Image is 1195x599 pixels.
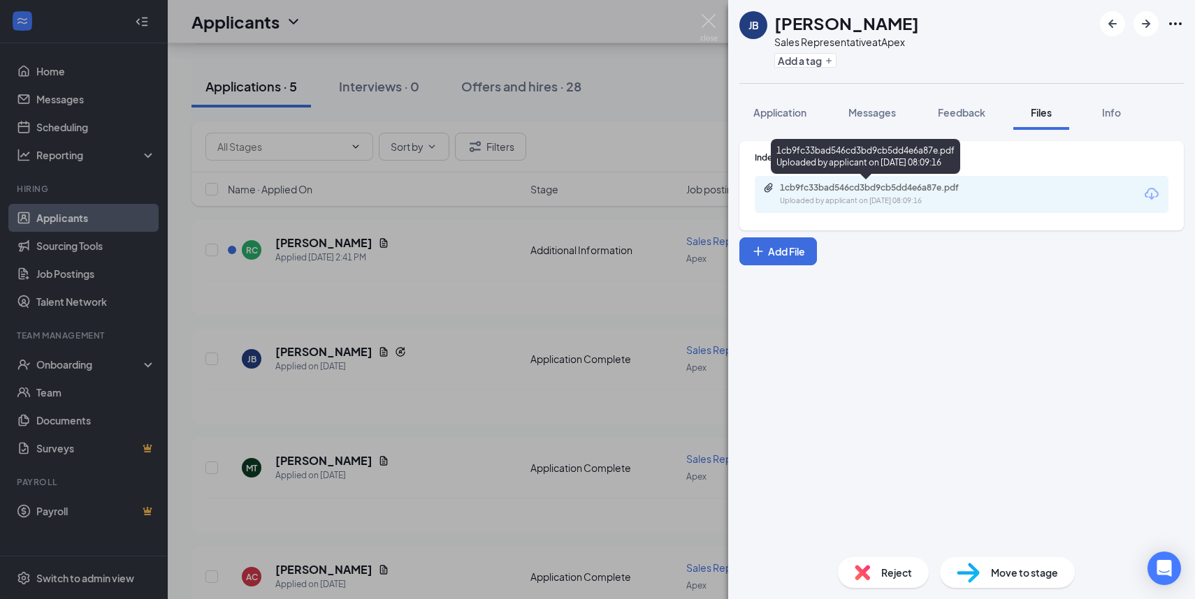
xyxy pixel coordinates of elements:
svg: Paperclip [763,182,774,193]
div: 1cb9fc33bad546cd3bd9cb5dd4e6a87e.pdf Uploaded by applicant on [DATE] 08:09:16 [771,139,960,174]
a: Paperclip1cb9fc33bad546cd3bd9cb5dd4e6a87e.pdfUploaded by applicant on [DATE] 08:09:16 [763,182,990,207]
span: Files [1031,106,1052,119]
span: Messages [848,106,896,119]
div: JB [748,18,759,32]
span: Move to stage [991,565,1058,580]
div: 1cb9fc33bad546cd3bd9cb5dd4e6a87e.pdf [780,182,976,193]
h1: [PERSON_NAME] [774,11,919,35]
svg: Plus [751,244,765,258]
svg: Ellipses [1167,15,1184,32]
div: Sales Representative at Apex [774,35,919,49]
button: ArrowRight [1134,11,1159,36]
span: Feedback [938,106,985,119]
svg: ArrowRight [1138,15,1154,32]
span: Info [1102,106,1121,119]
button: Add FilePlus [739,237,817,265]
button: PlusAdd a tag [774,53,836,68]
svg: ArrowLeftNew [1104,15,1121,32]
div: Uploaded by applicant on [DATE] 08:09:16 [780,195,990,207]
div: Indeed Resume [755,151,1168,163]
svg: Plus [825,57,833,65]
div: Open Intercom Messenger [1147,552,1181,585]
svg: Download [1143,186,1160,202]
span: Reject [881,565,912,580]
button: ArrowLeftNew [1100,11,1125,36]
span: Application [753,106,806,119]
